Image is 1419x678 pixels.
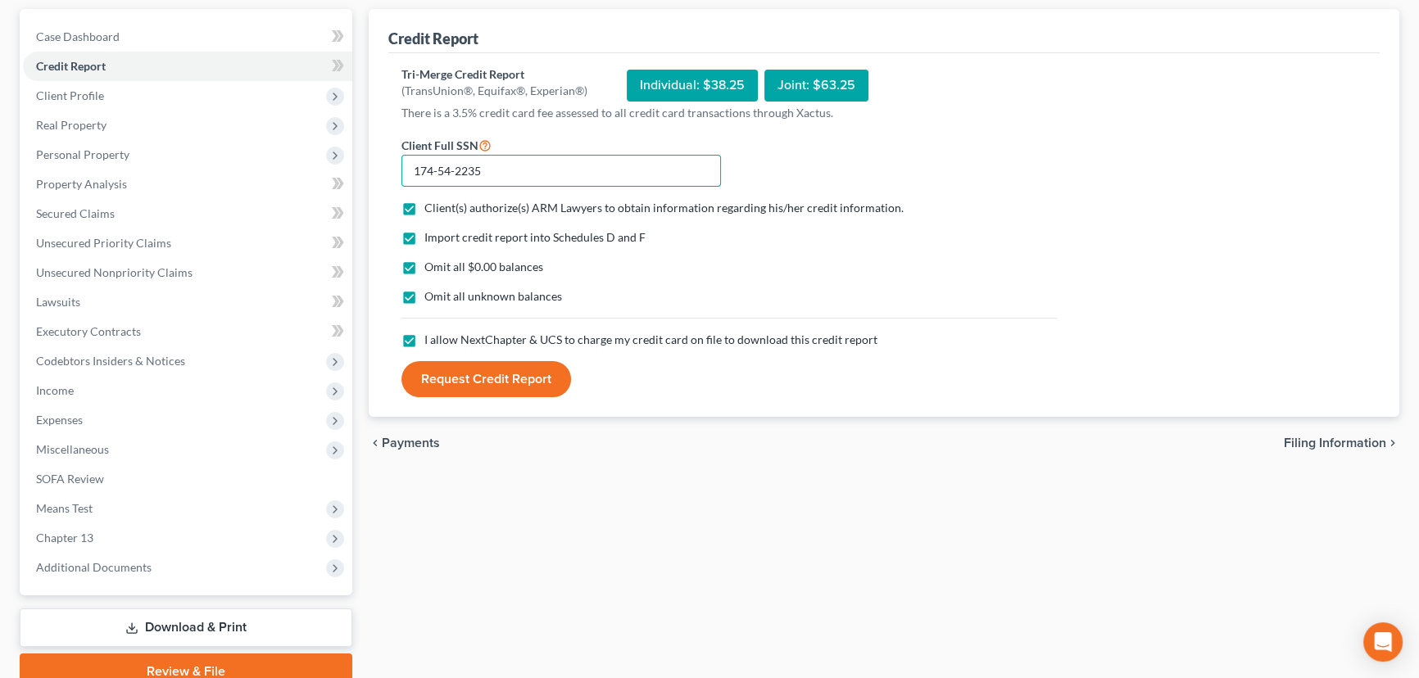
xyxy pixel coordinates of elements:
[369,436,440,450] button: chevron_left Payments
[23,169,352,199] a: Property Analysis
[401,83,587,99] div: (TransUnion®, Equifax®, Experian®)
[36,29,120,43] span: Case Dashboard
[36,531,93,545] span: Chapter 13
[23,199,352,228] a: Secured Claims
[424,332,877,346] span: I allow NextChapter & UCS to charge my credit card on file to download this credit report
[23,22,352,52] a: Case Dashboard
[36,236,171,250] span: Unsecured Priority Claims
[36,118,107,132] span: Real Property
[424,289,562,303] span: Omit all unknown balances
[36,442,109,456] span: Miscellaneous
[36,295,80,309] span: Lawsuits
[36,472,104,486] span: SOFA Review
[23,287,352,317] a: Lawsuits
[36,413,83,427] span: Expenses
[36,177,127,191] span: Property Analysis
[23,464,352,494] a: SOFA Review
[1284,436,1386,450] span: Filing Information
[1363,622,1403,662] div: Open Intercom Messenger
[36,383,74,397] span: Income
[1284,436,1399,450] button: Filing Information chevron_right
[36,501,93,515] span: Means Test
[36,88,104,102] span: Client Profile
[401,138,478,152] span: Client Full SSN
[424,230,646,244] span: Import credit report into Schedules D and F
[382,436,440,450] span: Payments
[23,258,352,287] a: Unsecured Nonpriority Claims
[401,66,587,83] div: Tri-Merge Credit Report
[369,436,382,450] i: chevron_left
[36,147,129,161] span: Personal Property
[424,201,904,215] span: Client(s) authorize(s) ARM Lawyers to obtain information regarding his/her credit information.
[36,265,193,279] span: Unsecured Nonpriority Claims
[1386,436,1399,450] i: chevron_right
[36,324,141,338] span: Executory Contracts
[388,29,478,48] div: Credit Report
[23,228,352,258] a: Unsecured Priority Claims
[401,155,721,188] input: XXX-XX-XXXX
[36,354,185,368] span: Codebtors Insiders & Notices
[36,59,106,73] span: Credit Report
[401,105,1057,121] p: There is a 3.5% credit card fee assessed to all credit card transactions through Xactus.
[23,317,352,346] a: Executory Contracts
[36,206,115,220] span: Secured Claims
[23,52,352,81] a: Credit Report
[627,70,758,102] div: Individual: $38.25
[36,560,152,574] span: Additional Documents
[20,608,352,647] a: Download & Print
[424,260,543,273] span: Omit all $0.00 balances
[401,361,571,397] button: Request Credit Report
[764,70,868,102] div: Joint: $63.25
